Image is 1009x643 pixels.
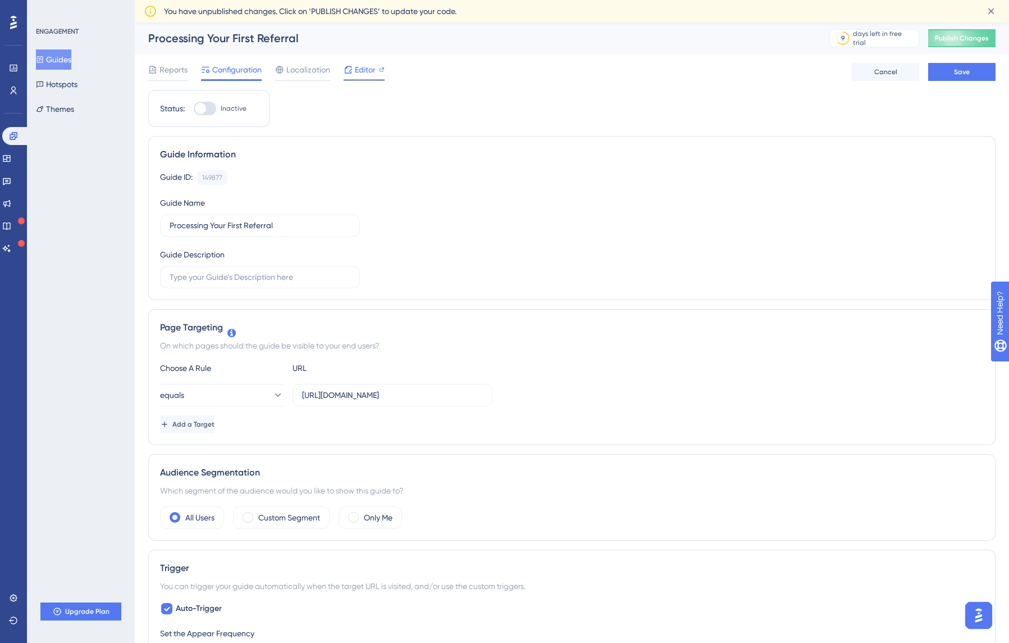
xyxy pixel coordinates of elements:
div: Diênifer [50,189,81,201]
img: Profile image for Diênifer [23,178,45,200]
div: On which pages should the guide be visible to your end users? [160,339,984,352]
span: Configuration [212,63,262,76]
div: • 4m ago [83,189,117,201]
div: Send us a message [11,216,213,247]
button: Save [928,63,996,81]
input: Type your Guide’s Name here [170,219,350,232]
div: Audience Segmentation [160,466,984,479]
div: Profile image for DiêniferThank you so much, Dienfier! This is great, it allows us to pay monthly... [12,168,213,210]
button: Hotspots [36,74,77,94]
div: 9 [841,34,845,43]
span: Localization [286,63,330,76]
div: You can trigger your guide automatically when the target URL is visited, and/or use the custom tr... [160,579,984,593]
span: Home [43,379,69,387]
span: Upgrade Plan [65,607,109,616]
div: Status: [160,102,185,115]
div: Schedule a demo session with us! [23,322,202,334]
label: All Users [185,511,214,524]
p: How can we help? [22,118,202,137]
span: Auto-Trigger [176,602,222,615]
div: Processing Your First Referral [148,30,801,46]
span: Editor [355,63,376,76]
button: Add a Target [160,415,214,433]
div: Guide Description [160,248,225,261]
input: yourwebsite.com/path [302,389,483,401]
label: Only Me [364,511,392,524]
div: Recent message [23,161,202,173]
span: equals [160,388,184,402]
img: logo [22,22,98,38]
span: Cancel [874,67,897,76]
div: Choose A Rule [160,361,284,375]
img: Profile image for Simay [120,18,143,40]
button: Messages [112,351,225,396]
div: Trigger [160,562,984,575]
div: 149877 [202,173,222,182]
span: Inactive [221,104,246,113]
button: Publish Changes [928,29,996,47]
span: Save [954,67,970,76]
div: ENGAGEMENT [36,27,79,36]
div: URL [293,361,416,375]
span: Reports [159,63,188,76]
button: Themes [36,99,74,119]
h2: Book a demo with a sales representative [23,262,202,286]
input: Type your Guide’s Description here [170,271,350,283]
span: Add a Target [172,420,214,429]
div: Which segment of the audience would you like to show this guide to? [160,484,984,497]
div: Schedule a demo session with us!Meet with our onboarding experts. Let's fuel your product growth ... [12,313,213,366]
div: Recent messageProfile image for DiêniferThank you so much, Dienfier! This is great, it allows us ... [11,151,213,210]
span: You have unpublished changes. Click on ‘PUBLISH CHANGES’ to update your code. [164,4,456,18]
div: Guide ID: [160,170,193,185]
div: Page Targeting [160,321,984,334]
div: Guide Name [160,196,205,210]
div: Close [193,18,213,38]
span: Need Help? [26,3,70,16]
div: days left in free trial [853,29,915,47]
button: Guides [36,49,71,70]
div: Send us a message [23,225,188,237]
p: Hi [PERSON_NAME]! 👋 🌊 [22,80,202,118]
span: Messages [149,379,188,387]
label: Custom Segment [258,511,320,524]
img: Profile image for Begum [141,18,164,40]
button: equals [160,384,284,406]
button: Cancel [852,63,919,81]
button: Upgrade Plan [40,603,121,621]
span: Publish Changes [935,34,989,43]
div: Set the Appear Frequency [160,627,984,640]
img: Profile image for Diênifer [163,18,185,40]
div: Guide Information [160,148,984,161]
iframe: UserGuiding AI Assistant Launcher [962,599,996,632]
span: Meet with our onboarding experts. Let's fuel your product growth together! [23,335,197,356]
